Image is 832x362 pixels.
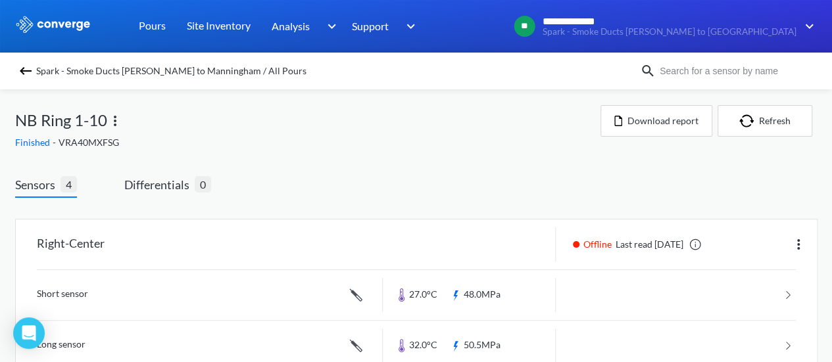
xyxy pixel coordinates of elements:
[566,237,706,252] div: Last read [DATE]
[796,18,818,34] img: downArrow.svg
[791,237,806,252] img: more.svg
[53,137,59,148] span: -
[36,62,306,80] span: Spark - Smoke Ducts [PERSON_NAME] to Manningham / All Pours
[61,176,77,192] span: 4
[272,18,310,34] span: Analysis
[37,227,105,261] div: Right-Center
[15,16,91,33] img: logo_ewhite.svg
[15,175,61,194] span: Sensors
[656,64,815,78] input: Search for a sensor by name
[640,63,656,79] img: icon-search.svg
[124,175,195,194] span: Differentials
[583,237,616,252] span: Offline
[352,18,389,34] span: Support
[739,114,759,127] img: icon-refresh.svg
[13,317,45,349] div: Open Intercom Messenger
[195,176,211,192] span: 0
[614,116,622,126] img: icon-file.svg
[18,63,34,79] img: backspace.svg
[398,18,419,34] img: downArrow.svg
[600,105,712,137] button: Download report
[318,18,339,34] img: downArrow.svg
[15,137,53,148] span: Finished
[718,105,812,137] button: Refresh
[15,108,107,133] span: NB Ring 1-10
[15,135,600,150] div: VRA40MXFSG
[107,113,123,129] img: more.svg
[543,27,796,37] span: Spark - Smoke Ducts [PERSON_NAME] to [GEOGRAPHIC_DATA]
